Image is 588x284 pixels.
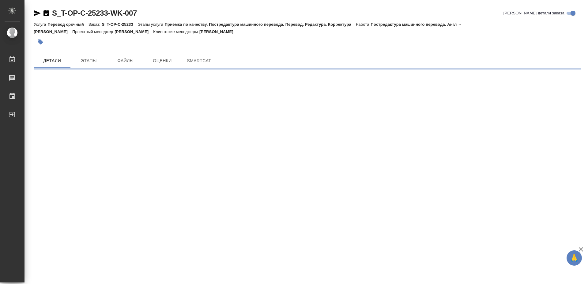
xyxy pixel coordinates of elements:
p: Перевод срочный [47,22,89,27]
p: Приёмка по качеству, Постредактура машинного перевода, Перевод, Редактура, Корректура [165,22,356,27]
span: Файлы [111,57,140,65]
span: Детали [37,57,67,65]
p: Услуга [34,22,47,27]
span: Оценки [148,57,177,65]
button: Скопировать ссылку [43,9,50,17]
button: 🙏 [567,250,582,266]
p: S_T-OP-C-25233 [102,22,138,27]
p: Заказ: [89,22,102,27]
a: S_T-OP-C-25233-WK-007 [52,9,137,17]
p: Работа [356,22,371,27]
p: [PERSON_NAME] [115,29,153,34]
button: Добавить тэг [34,35,47,49]
p: [PERSON_NAME] [199,29,238,34]
button: Скопировать ссылку для ЯМессенджера [34,9,41,17]
span: 🙏 [569,252,579,264]
p: Клиентские менеджеры [153,29,199,34]
span: SmartCat [184,57,214,65]
p: Проектный менеджер [72,29,115,34]
span: Этапы [74,57,104,65]
p: Этапы услуги [138,22,165,27]
span: [PERSON_NAME] детали заказа [503,10,564,16]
